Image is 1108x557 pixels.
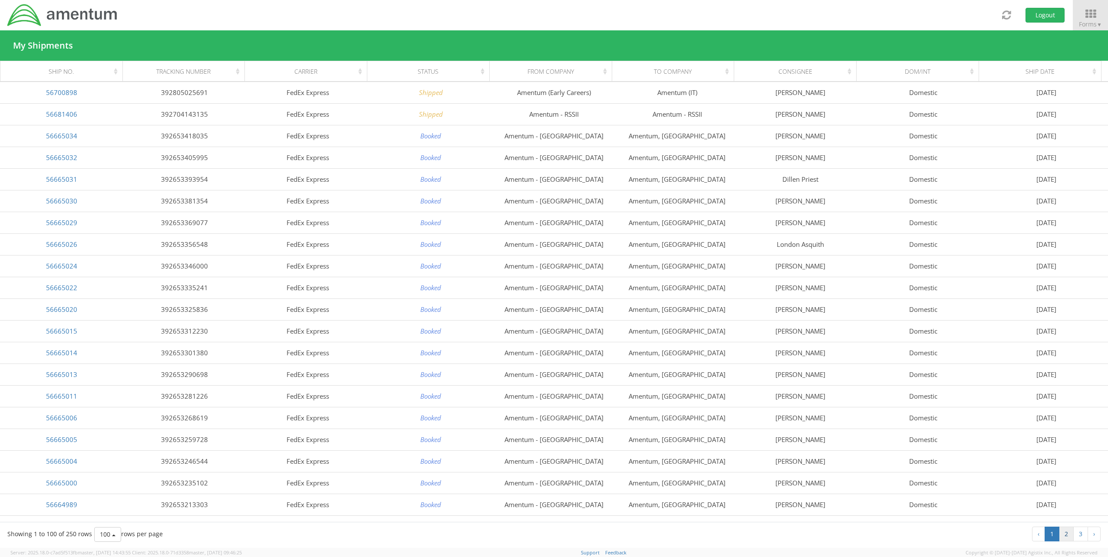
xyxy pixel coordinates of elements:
td: [DATE] [985,342,1108,364]
td: Domestic [862,385,985,407]
td: Amentum - [GEOGRAPHIC_DATA] [492,407,616,429]
td: Domestic [862,82,985,103]
i: Booked [420,240,441,249]
td: FedEx Express [246,233,369,255]
td: 392653405995 [123,147,247,168]
td: Amentum - [GEOGRAPHIC_DATA] [492,385,616,407]
button: 100 [94,527,121,542]
td: FedEx Express [246,494,369,515]
a: 56681406 [46,110,77,118]
i: Booked [420,348,441,357]
td: [PERSON_NAME] [739,277,862,298]
td: Amentum, [GEOGRAPHIC_DATA] [616,385,739,407]
td: Amentum - [GEOGRAPHIC_DATA] [492,233,616,255]
td: Domestic [862,450,985,472]
a: 56665015 [46,327,77,335]
i: Booked [420,457,441,465]
td: Amentum - [GEOGRAPHIC_DATA] [492,277,616,298]
td: 392653335241 [123,277,247,298]
i: Booked [420,175,441,183]
i: Booked [420,392,441,400]
td: Amentum - [GEOGRAPHIC_DATA] [492,320,616,342]
td: Amentum, [GEOGRAPHIC_DATA] [616,342,739,364]
a: 56665013 [46,370,77,379]
a: 56664989 [46,500,77,509]
td: [DATE] [985,429,1108,450]
a: 56665031 [46,175,77,183]
span: master, [DATE] 14:43:55 [78,549,131,556]
a: 56665022 [46,283,77,292]
td: FedEx Express [246,168,369,190]
td: Amentum, [GEOGRAPHIC_DATA] [616,407,739,429]
td: [PERSON_NAME] [739,450,862,472]
td: Domestic [862,212,985,233]
span: Showing 1 to 100 of 250 rows [7,530,92,538]
a: 56665011 [46,392,77,400]
td: Domestic [862,472,985,494]
td: Amentum, [GEOGRAPHIC_DATA] [616,364,739,385]
td: Amentum, [GEOGRAPHIC_DATA] [616,212,739,233]
td: FedEx Express [246,342,369,364]
td: London Asquith [739,233,862,255]
td: [DATE] [985,515,1108,537]
td: 392653268619 [123,407,247,429]
td: Dillen Priest [739,168,862,190]
i: Shipped [419,88,443,97]
a: 56700898 [46,88,77,97]
td: Amentum - [GEOGRAPHIC_DATA] [492,212,616,233]
td: FedEx Express [246,407,369,429]
td: [PERSON_NAME] [739,82,862,103]
span: 100 [100,530,110,538]
a: 56665024 [46,262,77,270]
td: [DATE] [985,212,1108,233]
td: Amentum, [GEOGRAPHIC_DATA] [616,298,739,320]
td: Domestic [862,429,985,450]
td: 392653418035 [123,125,247,147]
td: [DATE] [985,168,1108,190]
a: 56665006 [46,413,77,422]
a: 56665032 [46,153,77,162]
td: Amentum - [GEOGRAPHIC_DATA] [492,298,616,320]
td: [PERSON_NAME] [739,364,862,385]
td: Amentum, [GEOGRAPHIC_DATA] [616,147,739,168]
i: Booked [420,500,441,509]
td: [PERSON_NAME] [739,103,862,125]
td: [PERSON_NAME] [739,385,862,407]
td: FedEx Express [246,450,369,472]
td: Domestic [862,364,985,385]
i: Booked [420,478,441,487]
a: Feedback [605,549,627,556]
i: Booked [420,283,441,292]
td: Amentum, [GEOGRAPHIC_DATA] [616,450,739,472]
td: [DATE] [985,255,1108,277]
td: 392653356548 [123,233,247,255]
span: Forms [1079,20,1102,28]
img: dyn-intl-logo-049831509241104b2a82.png [7,3,119,27]
td: 392653290698 [123,364,247,385]
i: Booked [420,305,441,314]
h4: My Shipments [13,41,73,50]
td: Domestic [862,103,985,125]
td: FedEx Express [246,82,369,103]
a: to page 2 [1059,527,1074,541]
td: 392653312230 [123,320,247,342]
td: 392653325836 [123,298,247,320]
i: Booked [420,435,441,444]
div: Ship No. [8,67,120,76]
td: 392805025691 [123,82,247,103]
div: Tracking Number [130,67,242,76]
span: Server: 2025.18.0-c7ad5f513fb [10,549,131,556]
td: [PERSON_NAME] [739,147,862,168]
td: FedEx Express [246,255,369,277]
td: [PERSON_NAME] [739,515,862,537]
td: Amentum, [GEOGRAPHIC_DATA] [616,255,739,277]
td: Amentum - [GEOGRAPHIC_DATA] [492,450,616,472]
td: [DATE] [985,103,1108,125]
td: [PERSON_NAME] [739,298,862,320]
td: [PERSON_NAME] [739,407,862,429]
td: Amentum - [GEOGRAPHIC_DATA] [492,494,616,515]
td: [PERSON_NAME] [739,429,862,450]
i: Booked [420,327,441,335]
td: [DATE] [985,82,1108,103]
td: Domestic [862,342,985,364]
